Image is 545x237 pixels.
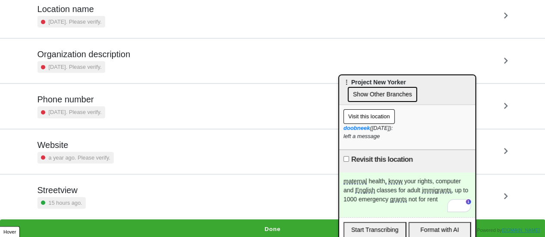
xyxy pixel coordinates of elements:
[351,154,413,165] label: Revisit this location
[37,4,105,14] h5: Location name
[502,228,540,233] a: [DOMAIN_NAME]
[49,154,110,162] small: a year ago. Please verify.
[339,172,475,217] div: To enrich screen reader interactions, please activate Accessibility in Grammarly extension settings
[49,18,102,26] small: [DATE]. Please verify.
[49,199,82,207] small: 15 hours ago.
[477,227,540,234] div: Powered by
[37,140,114,150] h5: Website
[37,49,131,59] h5: Organization description
[49,63,102,71] small: [DATE]. Please verify.
[49,108,102,116] small: [DATE]. Please verify.
[343,125,370,131] a: doobneek
[348,87,417,102] button: Show Other Branches
[37,94,105,105] h5: Phone number
[343,124,471,141] div: ([DATE]): left a message
[343,109,395,124] button: Visit this location
[37,185,86,195] h5: Streetview
[343,79,406,86] span: ⋮ Project New Yorker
